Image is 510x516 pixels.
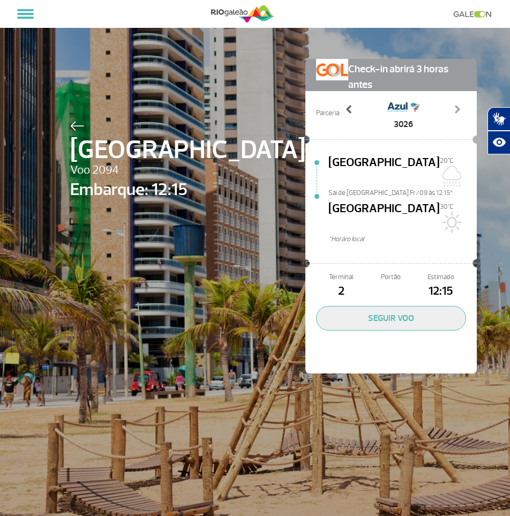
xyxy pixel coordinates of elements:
span: 20°C [440,156,454,165]
span: [GEOGRAPHIC_DATA] [328,154,440,188]
span: 12:15 [416,282,466,301]
span: Portão [366,272,416,282]
span: Sai de [GEOGRAPHIC_DATA] Fr/09 às 12:15* [328,188,477,196]
span: Terminal [316,272,366,282]
span: Parceria: [316,108,340,118]
span: 3026 [387,118,419,131]
button: Abrir recursos assistivos. [487,131,510,154]
img: Sol [440,212,461,233]
span: 30°C [440,203,454,211]
span: [GEOGRAPHIC_DATA] [70,131,305,169]
span: Voo 2094 [70,161,305,180]
span: *Horáro local [328,234,477,244]
span: Estimado [416,272,466,282]
span: [GEOGRAPHIC_DATA] [328,200,440,234]
span: Embarque: 12:15 [70,177,305,203]
span: Check-in abrirá 3 horas antes [348,59,466,93]
span: 2 [316,282,366,301]
button: SEGUIR VOO [316,306,466,331]
img: Chuvoso [440,166,461,187]
div: Plugin de acessibilidade da Hand Talk. [487,107,510,154]
button: Abrir tradutor de língua de sinais. [487,107,510,131]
